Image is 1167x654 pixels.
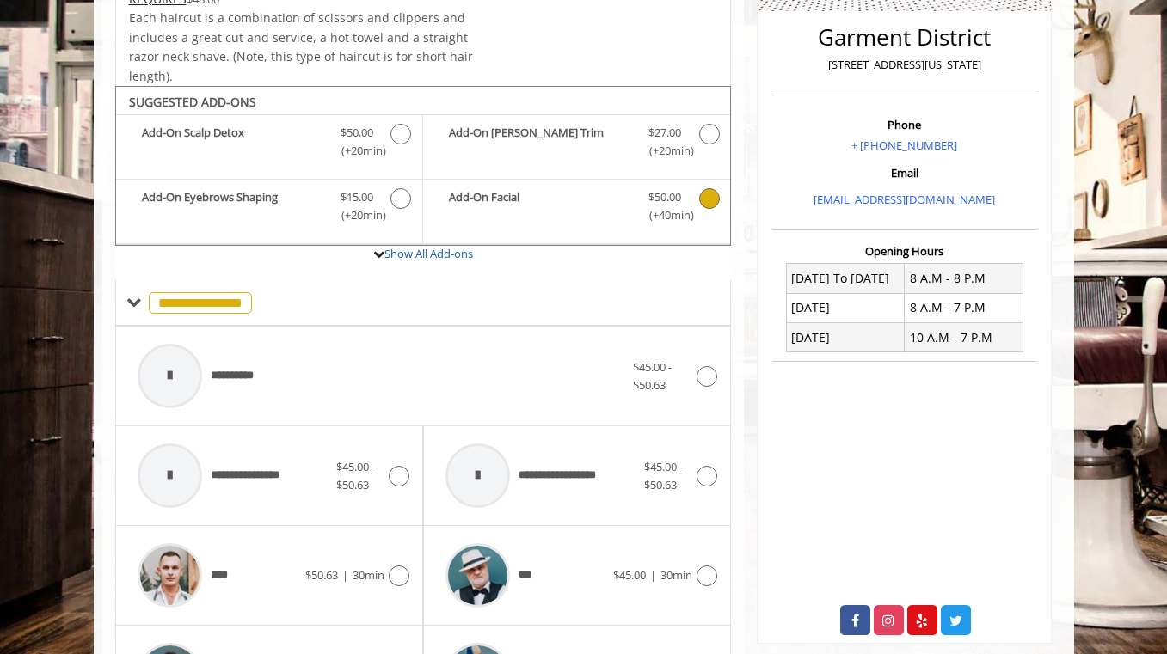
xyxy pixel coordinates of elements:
[432,124,722,164] label: Add-On Beard Trim
[633,359,672,393] span: $45.00 - $50.63
[905,293,1023,322] td: 8 A.M - 7 P.M
[650,567,656,583] span: |
[432,188,722,229] label: Add-On Facial
[115,86,732,246] div: The Made Man Haircut Add-onS
[129,94,256,110] b: SUGGESTED ADD-ONS
[142,188,323,224] b: Add-On Eyebrows Shaping
[342,567,348,583] span: |
[777,25,1032,50] h2: Garment District
[125,124,414,164] label: Add-On Scalp Detox
[814,192,995,207] a: [EMAIL_ADDRESS][DOMAIN_NAME]
[305,567,338,583] span: $50.63
[129,9,473,83] span: Each haircut is a combination of scissors and clippers and includes a great cut and service, a ho...
[644,459,683,492] span: $45.00 - $50.63
[384,246,473,261] a: Show All Add-ons
[905,323,1023,352] td: 10 A.M - 7 P.M
[353,567,384,583] span: 30min
[777,167,1032,179] h3: Email
[341,124,373,142] span: $50.00
[648,188,681,206] span: $50.00
[851,138,957,153] a: + [PHONE_NUMBER]
[777,56,1032,74] p: [STREET_ADDRESS][US_STATE]
[613,567,646,583] span: $45.00
[648,124,681,142] span: $27.00
[639,142,690,160] span: (+20min )
[331,142,382,160] span: (+20min )
[449,188,631,224] b: Add-On Facial
[772,245,1036,257] h3: Opening Hours
[125,188,414,229] label: Add-On Eyebrows Shaping
[331,206,382,224] span: (+20min )
[786,323,905,352] td: [DATE]
[449,124,631,160] b: Add-On [PERSON_NAME] Trim
[639,206,690,224] span: (+40min )
[341,188,373,206] span: $15.00
[786,293,905,322] td: [DATE]
[660,567,692,583] span: 30min
[777,119,1032,131] h3: Phone
[142,124,323,160] b: Add-On Scalp Detox
[336,459,375,492] span: $45.00 - $50.63
[905,264,1023,293] td: 8 A.M - 8 P.M
[786,264,905,293] td: [DATE] To [DATE]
